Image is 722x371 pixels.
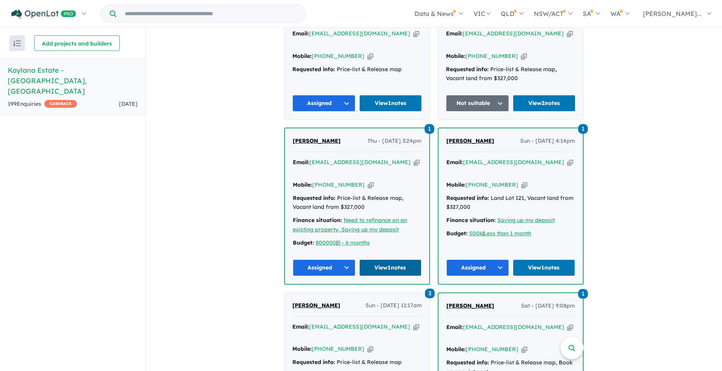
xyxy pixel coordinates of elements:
[446,66,489,73] strong: Requested info:
[465,52,518,59] a: [PHONE_NUMBER]
[8,100,77,109] div: 199 Enquir ies
[293,259,355,276] button: Assigned
[521,181,527,189] button: Copy
[292,358,422,367] div: Price-list & Release map
[446,359,489,366] strong: Requested info:
[463,324,564,331] a: [EMAIL_ADDRESS][DOMAIN_NAME]
[446,159,463,166] strong: Email:
[643,10,701,17] span: [PERSON_NAME]...
[44,100,77,108] span: CASHBACK
[425,124,434,134] span: 1
[34,35,120,51] button: Add projects and builders
[446,181,466,188] strong: Mobile:
[292,302,340,309] span: [PERSON_NAME]
[118,5,304,22] input: Try estate name, suburb, builder or developer
[414,158,420,166] button: Copy
[293,194,336,201] strong: Requested info:
[446,302,494,309] span: [PERSON_NAME]
[292,359,335,366] strong: Requested info:
[425,289,435,298] span: 2
[446,30,463,37] strong: Email:
[463,159,564,166] a: [EMAIL_ADDRESS][DOMAIN_NAME]
[309,30,410,37] a: [EMAIL_ADDRESS][DOMAIN_NAME]
[309,323,410,330] a: [EMAIL_ADDRESS][DOMAIN_NAME]
[359,259,422,276] a: View1notes
[309,159,411,166] a: [EMAIL_ADDRESS][DOMAIN_NAME]
[521,52,527,60] button: Copy
[292,52,312,59] strong: Mobile:
[337,239,370,246] a: 3 - 6 months
[13,40,21,46] img: sort.svg
[293,159,309,166] strong: Email:
[292,301,340,310] a: [PERSON_NAME]
[578,123,588,134] a: 1
[293,136,341,146] a: [PERSON_NAME]
[466,346,518,353] a: [PHONE_NUMBER]
[11,9,76,19] img: Openlot PRO Logo White
[446,346,466,353] strong: Mobile:
[578,289,588,299] span: 1
[513,95,576,112] a: View2notes
[293,238,421,248] div: |
[446,137,494,144] span: [PERSON_NAME]
[446,259,509,276] button: Assigned
[578,124,588,134] span: 1
[446,52,465,59] strong: Mobile:
[293,217,407,233] a: Need to refinance on an existing property, Saving up my deposit
[446,301,494,311] a: [PERSON_NAME]
[293,217,342,224] strong: Finance situation:
[446,194,575,212] div: Land Lot 121, Vacant land from $327,000
[359,95,422,112] a: View1notes
[293,239,314,246] strong: Budget:
[425,123,434,134] a: 1
[446,95,509,112] button: Not suitable
[567,30,573,38] button: Copy
[567,323,573,331] button: Copy
[521,301,575,311] span: Sat - [DATE] 9:08pm
[446,136,494,146] a: [PERSON_NAME]
[292,95,355,112] button: Assigned
[292,345,312,352] strong: Mobile:
[293,194,421,212] div: Price-list & Release map, Vacant land from $327,000
[292,65,422,74] div: Price-list & Release map
[292,30,309,37] strong: Email:
[312,345,364,352] a: [PHONE_NUMBER]
[521,345,527,353] button: Copy
[8,65,138,96] h5: Kaylana Estate - [GEOGRAPHIC_DATA] , [GEOGRAPHIC_DATA]
[368,181,374,189] button: Copy
[367,345,373,353] button: Copy
[469,230,482,237] a: 500k
[520,136,575,146] span: Sun - [DATE] 4:14pm
[312,181,365,188] a: [PHONE_NUMBER]
[292,66,335,73] strong: Requested info:
[312,52,364,59] a: [PHONE_NUMBER]
[413,30,419,38] button: Copy
[367,52,373,60] button: Copy
[425,288,435,298] a: 2
[293,181,312,188] strong: Mobile:
[119,100,138,107] span: [DATE]
[446,230,468,237] strong: Budget:
[292,323,309,330] strong: Email:
[365,301,422,310] span: Sun - [DATE] 11:17am
[446,229,575,238] div: |
[367,136,421,146] span: Thu - [DATE] 3:24pm
[484,230,531,237] a: Less than 1 month
[413,323,419,331] button: Copy
[446,65,575,84] div: Price-list & Release map, Vacant land from $327,000
[446,194,489,201] strong: Requested info:
[446,324,463,331] strong: Email:
[446,217,496,224] strong: Finance situation:
[316,239,336,246] a: 800000
[513,259,575,276] a: View1notes
[578,288,588,299] a: 1
[497,217,555,224] a: Saving up my deposit
[293,137,341,144] span: [PERSON_NAME]
[567,158,573,166] button: Copy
